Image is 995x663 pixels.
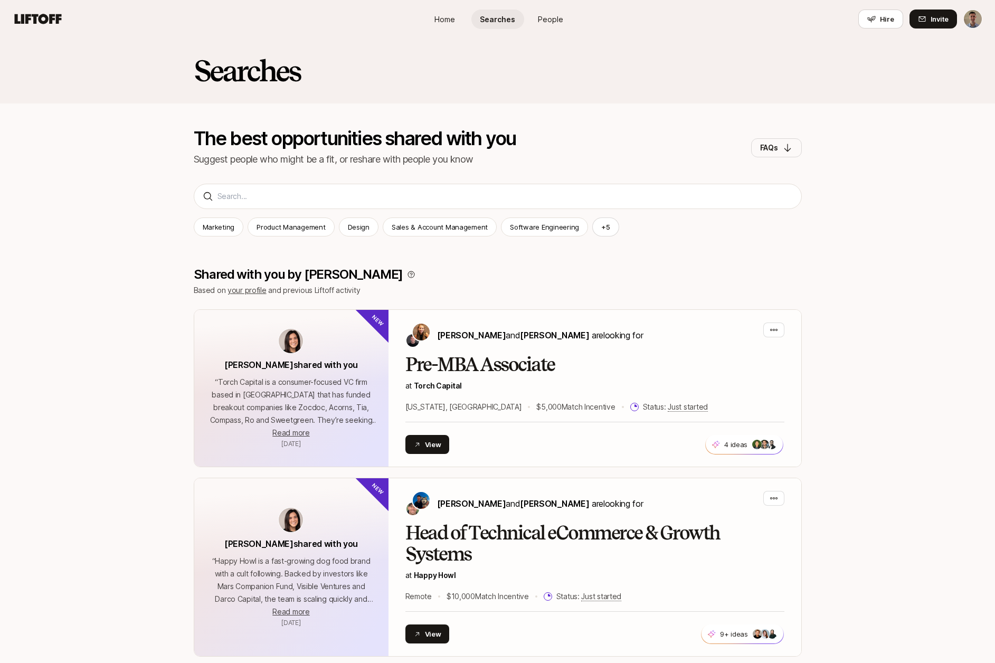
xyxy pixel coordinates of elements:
[194,267,403,282] p: Shared with you by [PERSON_NAME]
[406,334,419,347] img: Christopher Harper
[272,428,309,437] span: Read more
[480,14,515,25] span: Searches
[224,359,358,370] span: [PERSON_NAME] shared with you
[701,624,784,644] button: 9+ ideas
[471,10,524,29] a: Searches
[520,498,589,509] span: [PERSON_NAME]
[405,569,784,582] p: at
[751,138,802,157] button: FAQs
[257,222,325,232] p: Product Management
[437,330,506,340] span: [PERSON_NAME]
[217,190,793,203] input: Search...
[405,380,784,392] p: at
[406,503,419,515] img: Josh Pierce
[194,129,516,148] p: The best opportunities shared with you
[348,222,369,232] p: Design
[767,440,777,449] img: 4bc82738_529e_4361_9fef_fdb190a9b82e.jpg
[447,590,529,603] p: $10,000 Match Incentive
[437,497,643,510] p: are looking for
[405,354,784,375] h2: Pre-MBA Associate
[405,624,450,643] button: View
[434,14,455,25] span: Home
[592,217,619,236] button: +5
[556,590,621,603] p: Status:
[520,330,589,340] span: [PERSON_NAME]
[909,10,957,29] button: Invite
[354,460,406,513] div: New
[760,440,770,449] img: 599478ff_1391_42ac_84de_cbe7b0ac67ed.jpg
[753,440,762,449] img: 945ae836_be8d_49fe_9090_3bb1436381ce.jpg
[279,508,303,532] img: avatar-url
[413,492,430,509] img: Colin Buckley
[524,10,577,29] a: People
[207,376,376,427] p: “ Torch Capital is a consumer-focused VC firm based in [GEOGRAPHIC_DATA] that has funded breakout...
[538,14,563,25] span: People
[224,538,358,549] span: [PERSON_NAME] shared with you
[931,14,949,24] span: Invite
[203,222,235,232] p: Marketing
[405,590,432,603] p: Remote
[392,222,488,232] p: Sales & Account Management
[194,152,516,167] p: Suggest people who might be a fit, or reshare with people you know
[506,498,589,509] span: and
[354,292,406,344] div: New
[272,605,309,618] button: Read more
[760,141,778,154] p: FAQs
[724,439,747,450] p: 4 ideas
[405,523,784,565] h2: Head of Technical eCommerce & Growth Systems
[272,607,309,616] span: Read more
[228,286,267,295] a: your profile
[643,401,708,413] p: Status:
[753,629,762,639] img: 5b8ff4aa_1867_4940_a63f_be413d91594e.jpg
[281,619,301,627] span: August 12, 2025 7:42am
[272,427,309,439] button: Read more
[510,222,579,232] p: Software Engineering
[536,401,615,413] p: $5,000 Match Incentive
[281,440,301,448] span: August 12, 2025 7:42am
[194,55,301,87] h2: Searches
[760,629,770,639] img: ad5d1924_3928_4caf_930e_140d46183c04.jpg
[720,629,748,639] p: 9+ ideas
[880,14,894,24] span: Hire
[437,498,506,509] span: [PERSON_NAME]
[767,629,777,639] img: ee0df8de_f468_4581_8995_e8d68dccc983.jpg
[414,381,462,390] a: Torch Capital
[194,284,802,297] p: Based on and previous Liftoff activity
[963,10,982,29] button: Ben Levinson
[414,571,456,580] a: Happy Howl
[705,434,783,454] button: 4 ideas
[405,435,450,454] button: View
[207,555,376,605] p: “ Happy Howl is a fast-growing dog food brand with a cult following. Backed by investors like Mar...
[858,10,903,29] button: Hire
[668,402,708,412] span: Just started
[419,10,471,29] a: Home
[405,401,522,413] p: [US_STATE], [GEOGRAPHIC_DATA]
[413,324,430,340] img: Katie Reiner
[581,592,621,601] span: Just started
[506,330,589,340] span: and
[964,10,982,28] img: Ben Levinson
[437,328,643,342] p: are looking for
[279,329,303,353] img: avatar-url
